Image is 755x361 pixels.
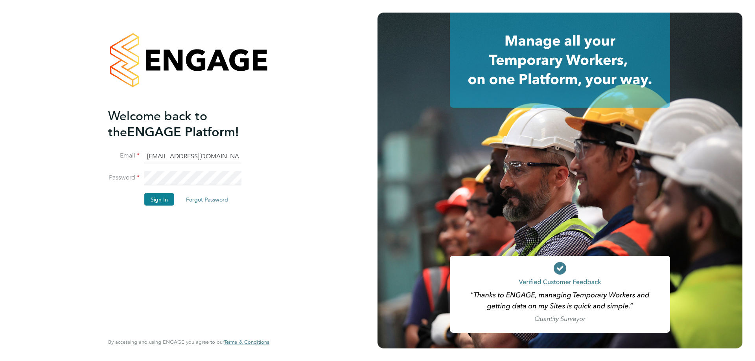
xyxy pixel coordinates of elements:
h2: ENGAGE Platform! [108,108,261,140]
span: By accessing and using ENGAGE you agree to our [108,339,269,345]
button: Sign In [144,193,174,206]
button: Forgot Password [180,193,234,206]
label: Email [108,152,140,160]
input: Enter your work email... [144,149,241,163]
span: Welcome back to the [108,108,207,139]
a: Terms & Conditions [224,339,269,345]
keeper-lock: Open Keeper Popup [229,174,239,183]
label: Password [108,174,140,182]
